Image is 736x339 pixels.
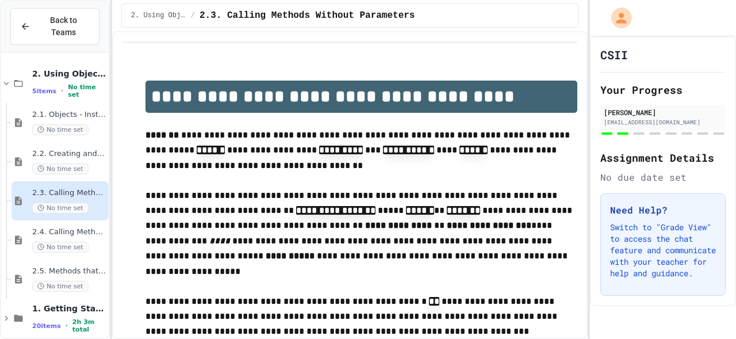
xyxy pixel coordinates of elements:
span: 2.1. Objects - Instances of Classes [32,110,106,120]
span: Back to Teams [37,14,90,39]
span: No time set [68,83,106,98]
div: [EMAIL_ADDRESS][DOMAIN_NAME] [604,118,722,127]
span: No time set [32,242,89,253]
span: 2. Using Objects [32,68,106,79]
span: 5 items [32,87,56,95]
div: [PERSON_NAME] [604,107,722,117]
span: 2.4. Calling Methods With Parameters [32,227,106,237]
span: • [61,86,63,96]
span: No time set [32,203,89,214]
span: 2h 3m total [72,318,106,333]
span: 2.2. Creating and Initializing Objects: Constructors [32,149,106,159]
span: • [66,321,68,330]
h3: Need Help? [610,203,716,217]
span: 2.3. Calling Methods Without Parameters [200,9,415,22]
span: 2.5. Methods that Return Values [32,266,106,276]
span: 20 items [32,322,61,330]
p: Switch to "Grade View" to access the chat feature and communicate with your teacher for help and ... [610,222,716,279]
span: 2. Using Objects [131,11,186,20]
button: Back to Teams [10,8,99,45]
div: My Account [599,5,635,31]
span: 2.3. Calling Methods Without Parameters [32,188,106,198]
span: No time set [32,124,89,135]
h2: Your Progress [600,82,726,98]
span: 1. Getting Started and Primitive Types [32,303,106,314]
h1: CSII [600,47,628,63]
div: No due date set [600,170,726,184]
h2: Assignment Details [600,150,726,166]
span: No time set [32,163,89,174]
span: / [191,11,195,20]
span: No time set [32,281,89,292]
